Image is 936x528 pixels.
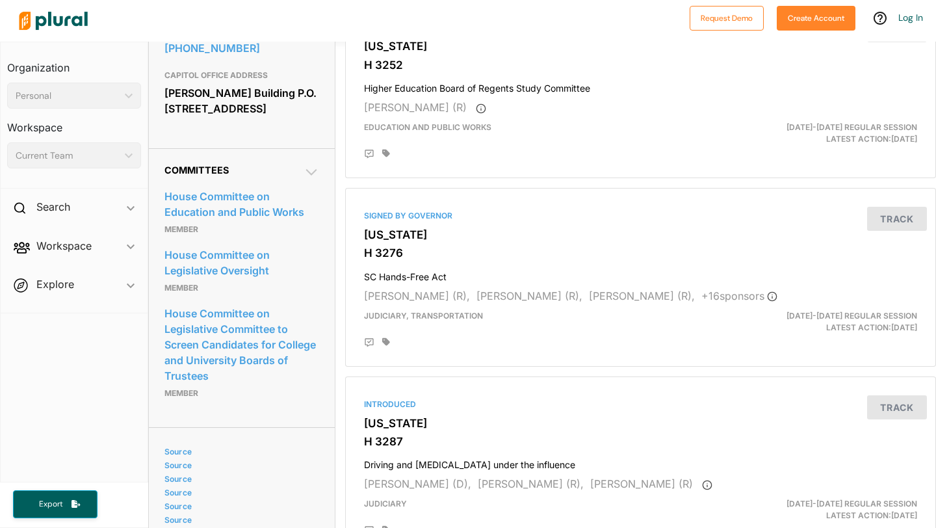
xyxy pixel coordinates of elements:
button: Request Demo [690,6,764,31]
span: [PERSON_NAME] (D), [364,477,471,490]
span: [DATE]-[DATE] Regular Session [786,499,917,508]
a: House Committee on Legislative Oversight [164,245,319,280]
a: Request Demo [690,10,764,24]
a: [PHONE_NUMBER] [164,38,319,58]
a: Log In [898,12,923,23]
div: Add tags [382,149,390,158]
p: Member [164,386,319,401]
a: Source [164,447,315,456]
a: Source [164,515,315,525]
h3: [US_STATE] [364,228,917,241]
h4: Driving and [MEDICAL_DATA] under the influence [364,453,917,471]
span: [DATE]-[DATE] Regular Session [786,311,917,321]
div: Signed by Governor [364,210,917,222]
span: [PERSON_NAME] (R), [478,477,584,490]
span: + 16 sponsor s [701,289,777,302]
button: Track [867,207,927,231]
div: Current Team [16,149,120,163]
h3: H 3287 [364,435,917,448]
a: Create Account [777,10,855,24]
a: House Committee on Education and Public Works [164,187,319,222]
h3: [US_STATE] [364,40,917,53]
h2: Search [36,200,70,214]
div: Introduced [364,399,917,410]
div: Latest Action: [DATE] [736,310,927,334]
div: Latest Action: [DATE] [736,498,927,521]
p: Member [164,280,319,296]
span: Judiciary [364,499,407,508]
span: Judiciary, Transportation [364,311,483,321]
h3: H 3252 [364,59,917,72]
h3: H 3276 [364,246,917,259]
div: Personal [16,89,120,103]
h4: Higher Education Board of Regents Study Committee [364,77,917,94]
span: Committees [164,165,229,176]
p: Member [164,222,319,237]
span: [PERSON_NAME] (R) [364,101,467,114]
span: [PERSON_NAME] (R), [364,289,470,302]
span: Export [30,499,71,510]
a: House Committee on Legislative Committee to Screen Candidates for College and University Boards o... [164,304,319,386]
a: Source [164,501,315,511]
div: Add Position Statement [364,337,374,348]
div: Latest Action: [DATE] [736,122,927,145]
h4: SC Hands-Free Act [364,265,917,283]
div: Add tags [382,337,390,347]
span: Education and Public Works [364,122,491,132]
button: Track [867,395,927,419]
span: [PERSON_NAME] (R), [589,289,695,302]
h3: CAPITOL OFFICE ADDRESS [164,68,319,83]
h3: Workspace [7,109,141,137]
span: [PERSON_NAME] (R), [476,289,582,302]
a: Source [164,488,315,497]
span: [DATE]-[DATE] Regular Session [786,122,917,132]
a: Source [164,474,315,484]
button: Create Account [777,6,855,31]
div: [PERSON_NAME] Building P.O. [STREET_ADDRESS] [164,83,319,118]
h3: Organization [7,49,141,77]
span: [PERSON_NAME] (R) [590,477,693,490]
a: Source [164,460,315,470]
button: Export [13,490,97,518]
div: Add Position Statement [364,149,374,159]
h3: [US_STATE] [364,417,917,430]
